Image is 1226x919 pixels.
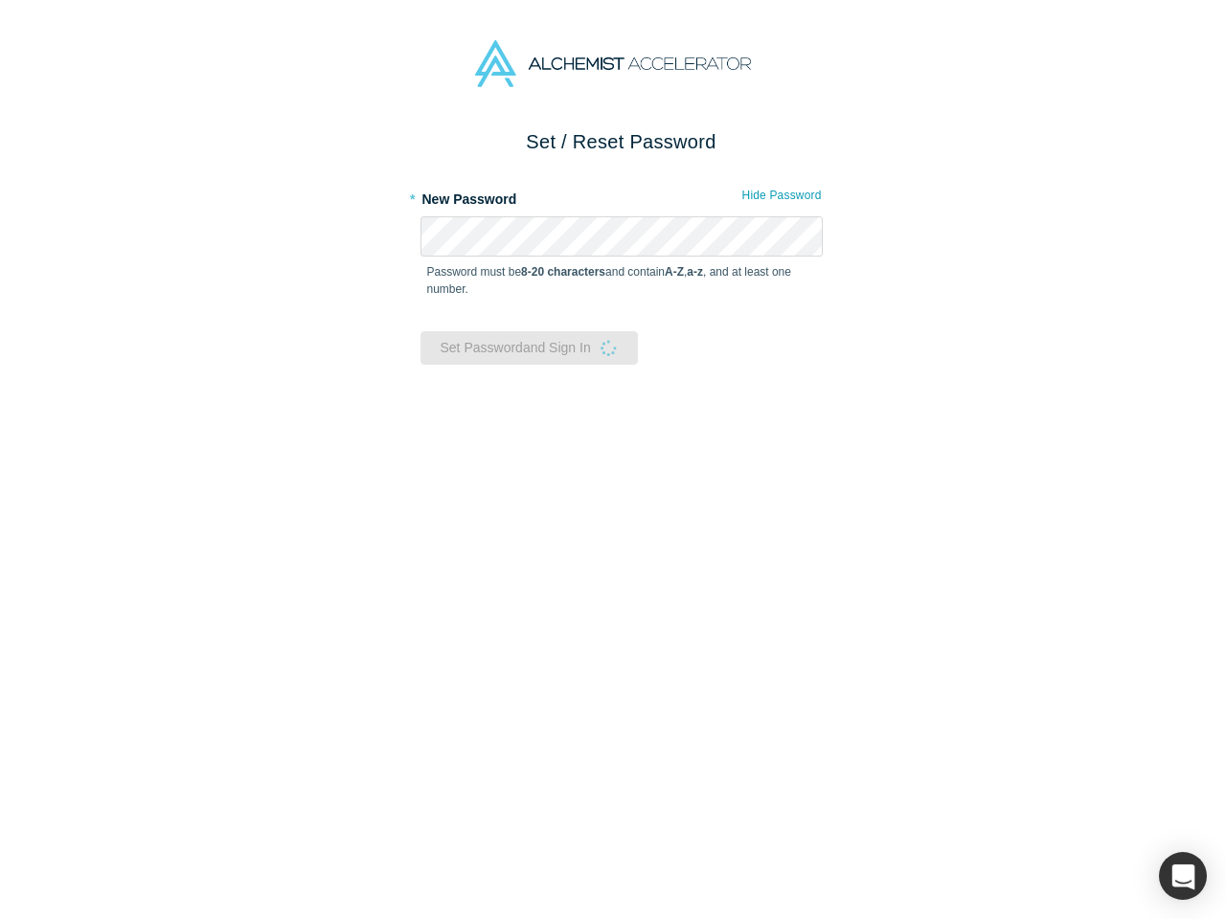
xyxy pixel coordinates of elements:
h2: Set / Reset Password [420,127,823,156]
img: Alchemist Accelerator Logo [475,40,751,87]
button: Set Passwordand Sign In [420,331,638,365]
button: Hide Password [741,183,823,208]
strong: A-Z [665,265,684,279]
label: New Password [420,183,823,210]
p: Password must be and contain , , and at least one number. [427,263,816,298]
strong: 8-20 characters [521,265,605,279]
strong: a-z [687,265,703,279]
